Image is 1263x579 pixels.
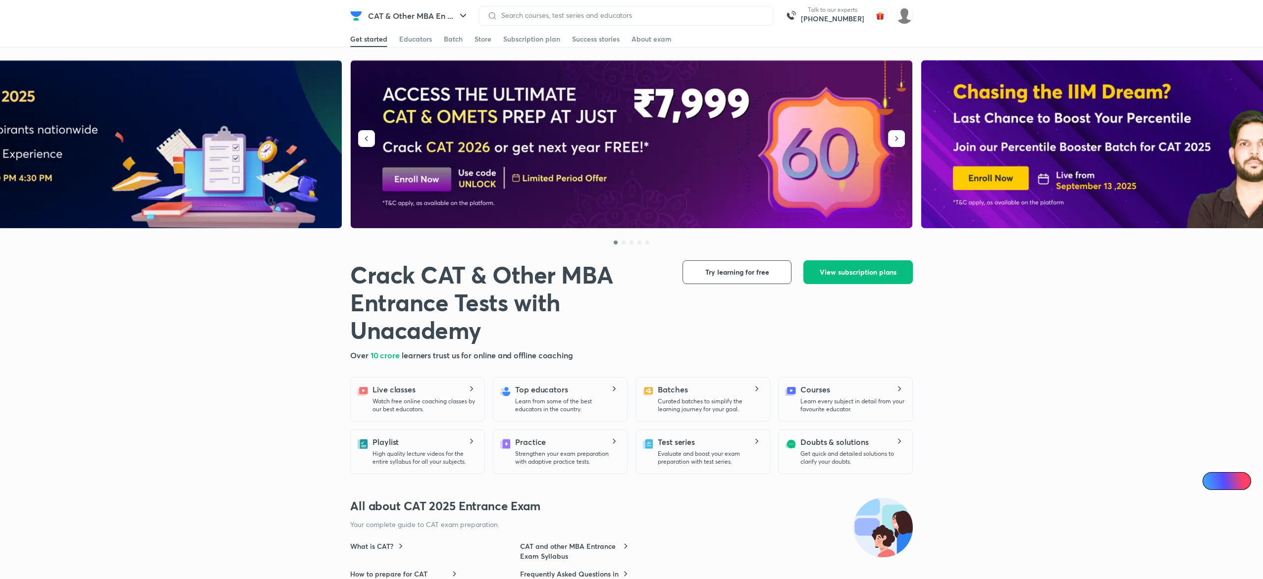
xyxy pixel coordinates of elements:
[474,34,491,44] div: Store
[820,267,896,277] span: View subscription plans
[853,498,913,557] img: all-about-exam
[350,541,393,551] h6: What is CAT?
[350,350,370,360] span: Over
[350,520,829,530] p: Your complete guide to CAT exam preparation.
[800,397,904,413] p: Learn every subject in detail from your favourite educator.
[572,31,620,47] a: Success stories
[658,384,687,395] h5: Batches
[1203,472,1251,490] a: Ai Doubts
[801,14,864,24] a: [PHONE_NUMBER]
[372,384,416,395] h5: Live classes
[444,31,463,47] a: Batch
[520,541,629,561] a: CAT and other MBA Entrance Exam Syllabus
[402,350,573,360] span: learners trust us for online and offline coaching
[658,397,762,413] p: Curated batches to simplify the learning journey for your goal.
[800,436,869,448] h5: Doubts & solutions
[800,384,830,395] h5: Courses
[683,260,791,284] button: Try learning for free
[350,541,406,551] a: What is CAT?
[370,350,402,360] span: 10 crore
[801,6,864,14] p: Talk to our experts
[515,384,568,395] h5: Top educators
[803,260,913,284] button: View subscription plans
[372,397,476,413] p: Watch free online coaching classes by our best educators.
[399,34,432,44] div: Educators
[631,34,672,44] div: About exam
[515,397,619,413] p: Learn from some of the best educators in the country.
[350,498,913,514] h3: All about CAT 2025 Entrance Exam
[372,450,476,466] p: High quality lecture videos for the entire syllabus for all your subjects.
[474,31,491,47] a: Store
[372,436,399,448] h5: Playlist
[362,6,475,26] button: CAT & Other MBA En ...
[1219,477,1245,485] span: Ai Doubts
[399,31,432,47] a: Educators
[350,31,387,47] a: Get started
[350,10,362,22] img: Company Logo
[658,436,695,448] h5: Test series
[497,11,765,19] input: Search courses, test series and educators
[515,436,546,448] h5: Practice
[872,8,888,24] img: avatar
[658,450,762,466] p: Evaluate and boost your exam preparation with test series.
[350,34,387,44] div: Get started
[572,34,620,44] div: Success stories
[781,6,801,26] img: call-us
[350,260,667,343] h1: Crack CAT & Other MBA Entrance Tests with Unacademy
[631,31,672,47] a: About exam
[503,34,560,44] div: Subscription plan
[520,541,621,561] h6: CAT and other MBA Entrance Exam Syllabus
[1209,477,1216,485] img: Icon
[800,450,904,466] p: Get quick and detailed solutions to clarify your doubts.
[515,450,619,466] p: Strengthen your exam preparation with adaptive practice tests.
[503,31,560,47] a: Subscription plan
[444,34,463,44] div: Batch
[705,267,769,277] span: Try learning for free
[896,7,913,24] img: Nilesh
